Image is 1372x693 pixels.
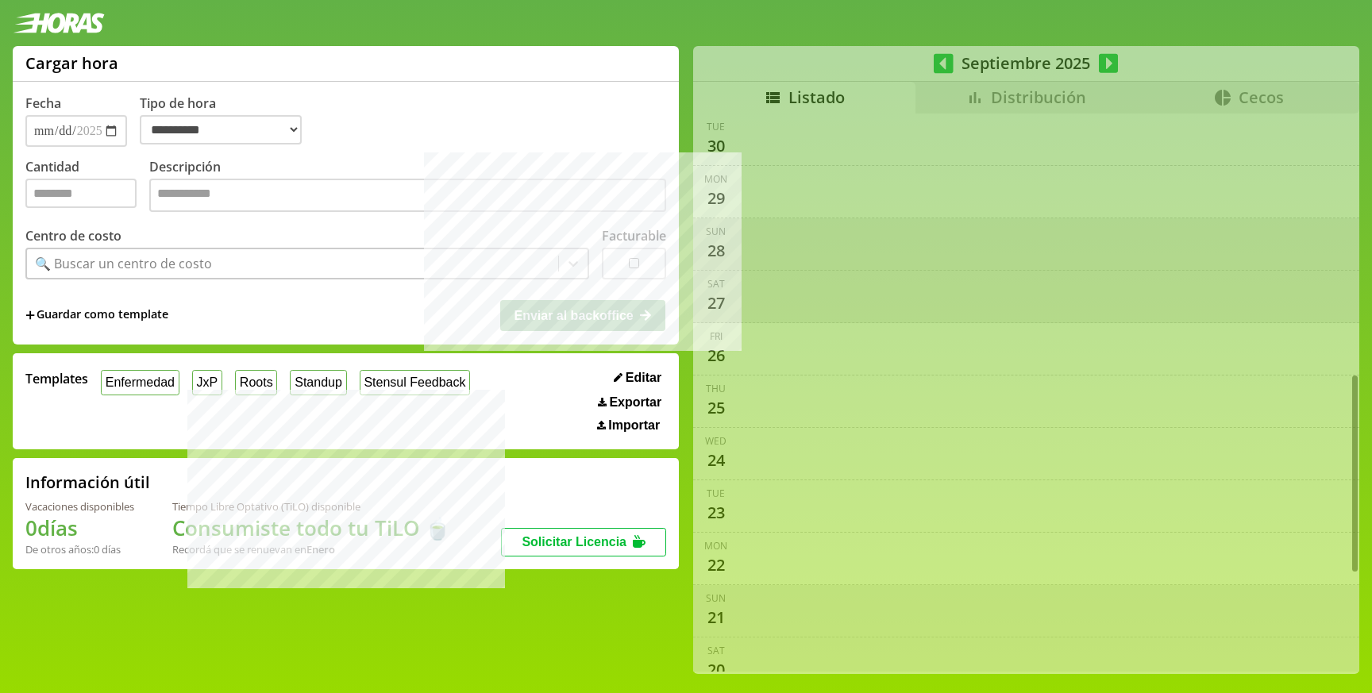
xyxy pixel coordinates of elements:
span: +Guardar como template [25,306,168,324]
span: Exportar [609,395,661,410]
select: Tipo de hora [140,115,302,144]
span: Importar [608,418,660,433]
h1: Consumiste todo tu TiLO 🍵 [172,514,450,542]
button: Exportar [593,395,666,410]
label: Facturable [602,227,666,244]
label: Descripción [149,158,666,216]
button: Solicitar Licencia [501,528,666,556]
label: Cantidad [25,158,149,216]
h2: Información útil [25,472,150,493]
span: Editar [626,371,661,385]
button: JxP [192,370,222,395]
button: Roots [235,370,277,395]
textarea: Descripción [149,179,666,212]
button: Editar [609,370,666,386]
span: + [25,306,35,324]
h1: 0 días [25,514,134,542]
div: Tiempo Libre Optativo (TiLO) disponible [172,499,450,514]
div: Recordá que se renuevan en [172,542,450,556]
label: Centro de costo [25,227,121,244]
span: Solicitar Licencia [522,535,626,549]
div: Vacaciones disponibles [25,499,134,514]
button: Enfermedad [101,370,179,395]
div: De otros años: 0 días [25,542,134,556]
div: 🔍 Buscar un centro de costo [35,255,212,272]
img: logotipo [13,13,105,33]
label: Tipo de hora [140,94,314,147]
span: Templates [25,370,88,387]
input: Cantidad [25,179,137,208]
h1: Cargar hora [25,52,118,74]
label: Fecha [25,94,61,112]
button: Standup [290,370,346,395]
button: Stensul Feedback [360,370,471,395]
b: Enero [306,542,335,556]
